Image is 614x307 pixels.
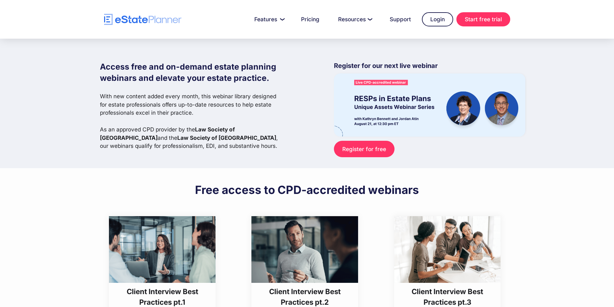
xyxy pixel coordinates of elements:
[334,73,525,136] img: eState Academy webinar
[334,61,525,73] p: Register for our next live webinar
[334,141,394,157] a: Register for free
[195,183,419,197] h2: Free access to CPD-accredited webinars
[100,92,283,150] p: With new content added every month, this webinar library designed for estate professionals offers...
[100,126,235,141] strong: Law Society of [GEOGRAPHIC_DATA]
[330,13,379,26] a: Resources
[382,13,419,26] a: Support
[100,61,283,84] h1: Access free and on-demand estate planning webinars and elevate your estate practice.
[104,14,181,25] a: home
[456,12,510,26] a: Start free trial
[177,134,276,141] strong: Law Society of [GEOGRAPHIC_DATA]
[247,13,290,26] a: Features
[422,12,453,26] a: Login
[293,13,327,26] a: Pricing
